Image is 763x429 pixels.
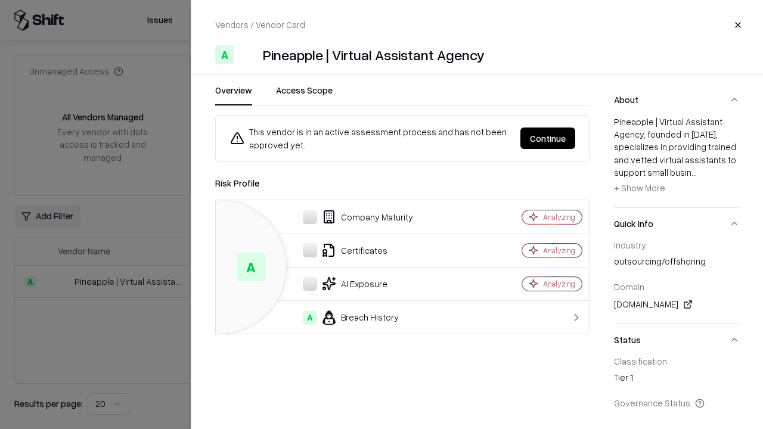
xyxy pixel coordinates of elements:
div: A [237,253,265,281]
div: Quick Info [614,240,739,324]
div: Tier 1 [614,371,739,388]
button: About [614,84,739,116]
span: ... [691,167,697,178]
div: AI Exposure [225,276,480,291]
div: A [215,45,234,64]
p: Vendors / Vendor Card [215,18,305,31]
div: A [303,310,317,325]
img: Pineapple | Virtual Assistant Agency [239,45,258,64]
div: Pineapple | Virtual Assistant Agency [263,45,485,64]
div: Classification [614,356,739,366]
div: Pineapple | Virtual Assistant Agency, founded in [DATE], specializes in providing trained and vet... [614,116,739,198]
div: Company Maturity [225,210,480,224]
div: This vendor is in an active assessment process and has not been approved yet. [230,125,511,151]
button: Quick Info [614,208,739,240]
div: Risk Profile [215,176,590,190]
div: Domain [614,281,739,292]
button: Access Scope [276,84,333,105]
div: [DOMAIN_NAME] [614,297,739,312]
div: Analyzing [543,245,575,256]
span: + Show More [614,182,665,193]
button: Continue [520,128,575,149]
div: outsourcing/offshoring [614,255,739,272]
div: Analyzing [543,212,575,222]
div: Certificates [225,243,480,257]
button: + Show More [614,179,665,198]
div: About [614,116,739,207]
div: Industry [614,240,739,250]
button: Status [614,324,739,356]
div: Breach History [225,310,480,325]
div: Analyzing [543,279,575,289]
div: Governance Status [614,397,739,408]
button: Overview [215,84,252,105]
